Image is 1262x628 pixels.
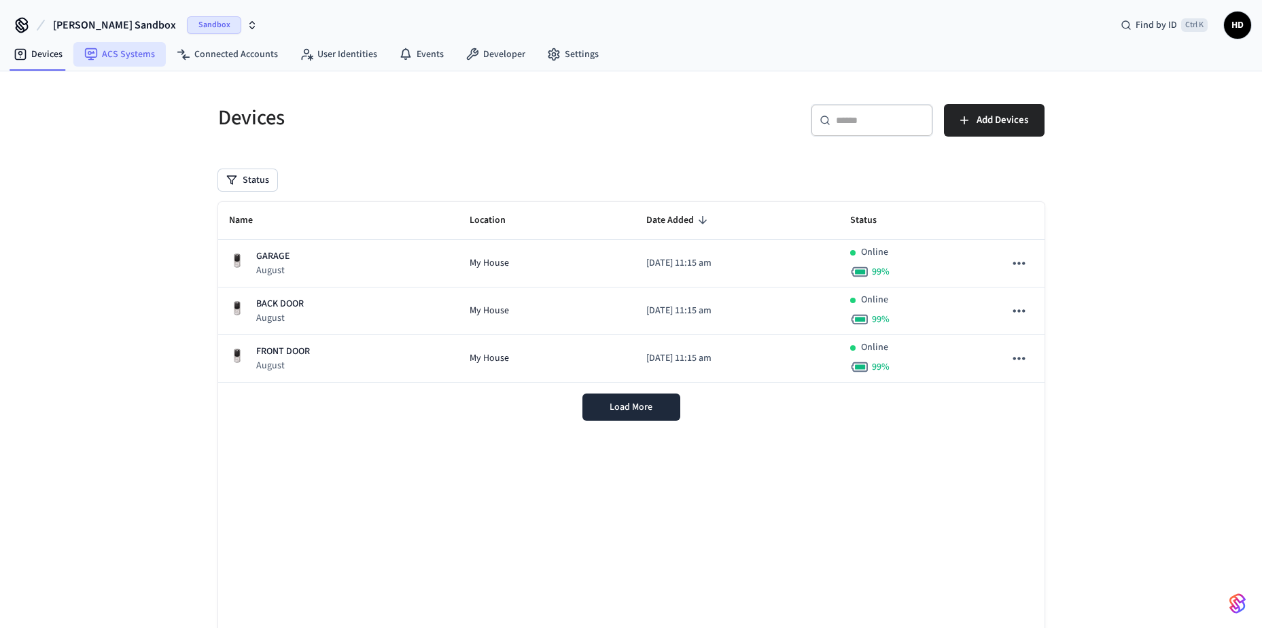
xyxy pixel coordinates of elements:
[470,351,509,366] span: My House
[455,42,536,67] a: Developer
[861,293,888,307] p: Online
[3,42,73,67] a: Devices
[582,394,680,421] button: Load More
[850,210,894,231] span: Status
[610,400,652,414] span: Load More
[646,351,828,366] p: [DATE] 11:15 am
[289,42,388,67] a: User Identities
[646,304,828,318] p: [DATE] 11:15 am
[646,256,828,271] p: [DATE] 11:15 am
[861,341,888,355] p: Online
[977,111,1028,129] span: Add Devices
[1224,12,1251,39] button: HD
[256,311,304,325] p: August
[73,42,166,67] a: ACS Systems
[1136,18,1177,32] span: Find by ID
[1181,18,1208,32] span: Ctrl K
[187,16,241,34] span: Sandbox
[166,42,289,67] a: Connected Accounts
[256,359,310,372] p: August
[1225,13,1250,37] span: HD
[256,297,304,311] p: BACK DOOR
[872,313,890,326] span: 99 %
[229,300,245,317] img: Yale Assure Touchscreen Wifi Smart Lock, Satin Nickel, Front
[861,245,888,260] p: Online
[872,360,890,374] span: 99 %
[229,210,270,231] span: Name
[388,42,455,67] a: Events
[1229,593,1246,614] img: SeamLogoGradient.69752ec5.svg
[218,169,277,191] button: Status
[218,104,623,132] h5: Devices
[1110,13,1219,37] div: Find by IDCtrl K
[256,345,310,359] p: FRONT DOOR
[470,304,509,318] span: My House
[256,264,290,277] p: August
[229,348,245,364] img: Yale Assure Touchscreen Wifi Smart Lock, Satin Nickel, Front
[646,210,712,231] span: Date Added
[944,104,1045,137] button: Add Devices
[218,202,1045,383] table: sticky table
[470,210,523,231] span: Location
[536,42,610,67] a: Settings
[470,256,509,271] span: My House
[256,249,290,264] p: GARAGE
[872,265,890,279] span: 99 %
[53,17,176,33] span: [PERSON_NAME] Sandbox
[229,253,245,269] img: Yale Assure Touchscreen Wifi Smart Lock, Satin Nickel, Front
